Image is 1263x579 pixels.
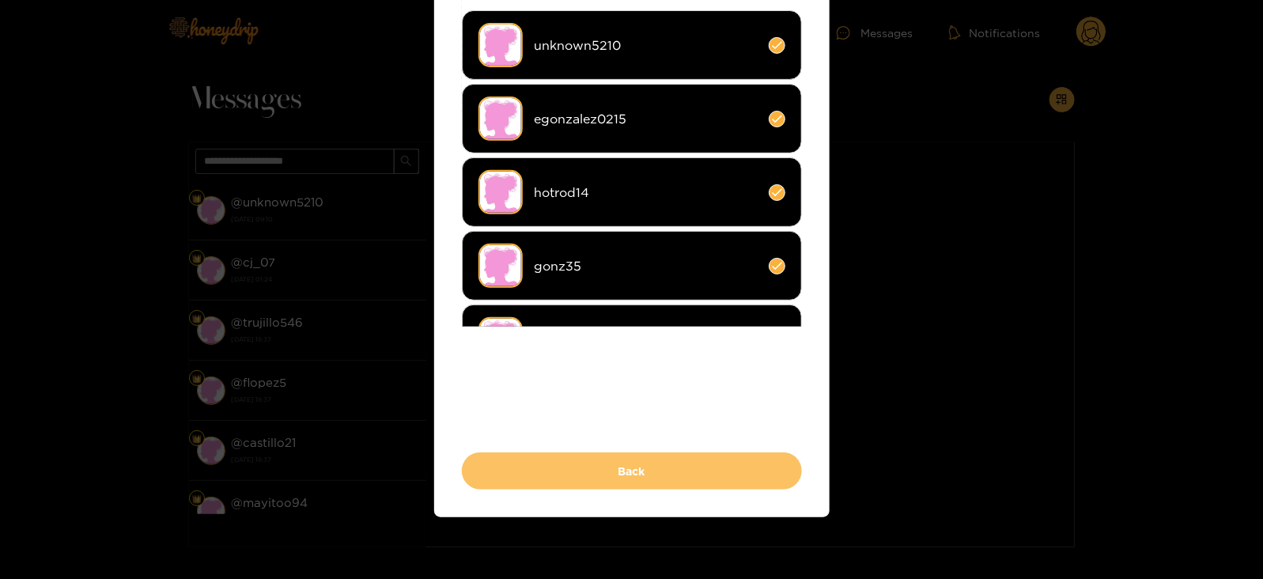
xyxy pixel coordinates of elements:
[478,96,523,141] img: no-avatar.png
[535,110,757,128] span: egonzalez0215
[478,244,523,288] img: no-avatar.png
[478,317,523,361] img: no-avatar.png
[462,452,802,490] button: Back
[535,257,757,275] span: gonz35
[535,36,757,55] span: unknown5210
[535,184,757,202] span: hotrod14
[478,23,523,67] img: no-avatar.png
[478,170,523,214] img: no-avatar.png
